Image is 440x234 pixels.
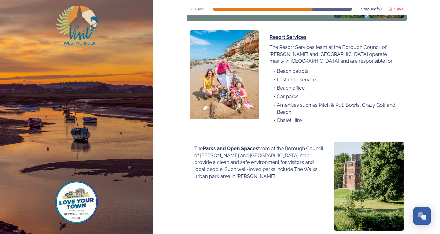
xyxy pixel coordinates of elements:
[361,6,382,12] span: Step 38 of 53
[269,68,399,75] li: Beach patrols
[269,76,399,84] li: Lost child service
[269,85,399,92] li: Beach office
[269,117,399,124] li: Chalet Hire
[413,207,431,225] button: Open Chat
[269,34,306,40] u: Resort Services
[195,6,204,12] span: Back
[203,146,258,151] strong: Parks and Open Spaces
[394,6,404,12] strong: Save
[269,102,399,116] li: Amenities such as Pitch & Put, Bowls, Crazy Golf and Beach
[269,93,399,100] li: Car parks
[194,145,324,180] p: The team at the Borough Council of [PERSON_NAME] and [GEOGRAPHIC_DATA] help provide a clean and s...
[269,44,399,65] p: The Resort Services team at the Borough Council of [PERSON_NAME] and [GEOGRAPHIC_DATA] operate ma...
